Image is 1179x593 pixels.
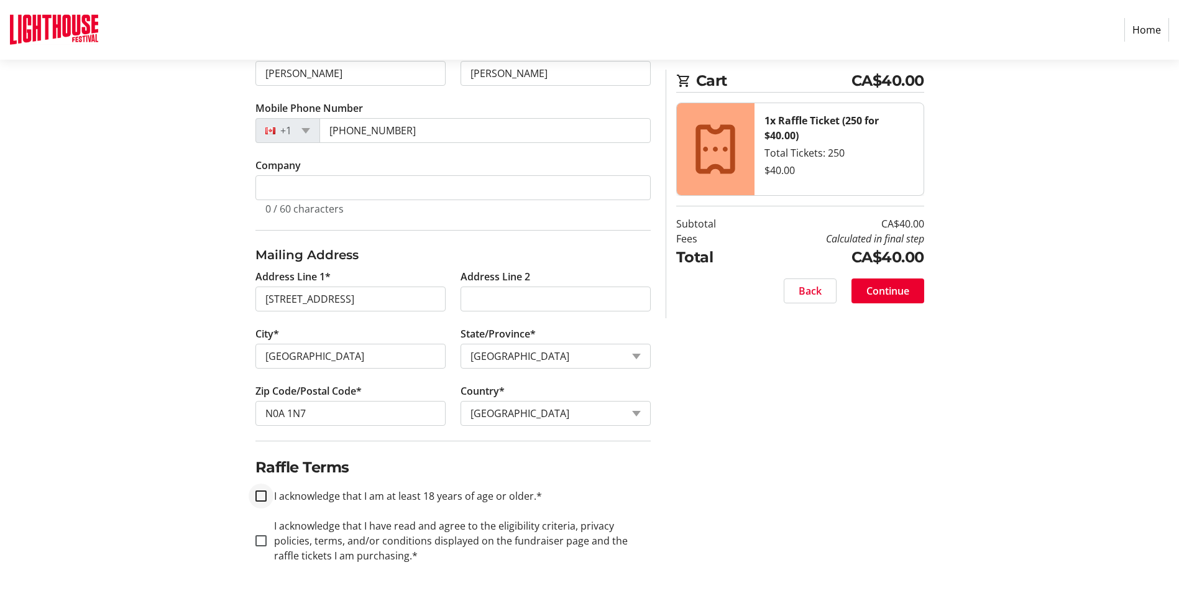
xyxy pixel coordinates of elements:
[764,114,879,142] strong: 1x Raffle Ticket (250 for $40.00)
[267,518,651,563] label: I acknowledge that I have read and agree to the eligibility criteria, privacy policies, terms, an...
[851,70,924,92] span: CA$40.00
[676,246,748,269] td: Total
[764,145,914,160] div: Total Tickets: 250
[255,456,651,479] h2: Raffle Terms
[764,163,914,178] div: $40.00
[255,326,279,341] label: City*
[748,231,924,246] td: Calculated in final step
[784,278,837,303] button: Back
[255,158,301,173] label: Company
[255,269,331,284] label: Address Line 1*
[676,216,748,231] td: Subtotal
[319,118,651,143] input: (506) 234-5678
[676,231,748,246] td: Fees
[255,287,446,311] input: Address
[866,283,909,298] span: Continue
[748,246,924,269] td: CA$40.00
[255,246,651,264] h3: Mailing Address
[255,101,363,116] label: Mobile Phone Number
[799,283,822,298] span: Back
[255,401,446,426] input: Zip or Postal Code
[461,384,505,398] label: Country*
[461,326,536,341] label: State/Province*
[10,5,98,55] img: Lighthouse Festival's Logo
[1124,18,1169,42] a: Home
[265,202,344,216] tr-character-limit: 0 / 60 characters
[696,70,851,92] span: Cart
[255,384,362,398] label: Zip Code/Postal Code*
[748,216,924,231] td: CA$40.00
[255,344,446,369] input: City
[267,489,542,503] label: I acknowledge that I am at least 18 years of age or older.*
[461,269,530,284] label: Address Line 2
[851,278,924,303] button: Continue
